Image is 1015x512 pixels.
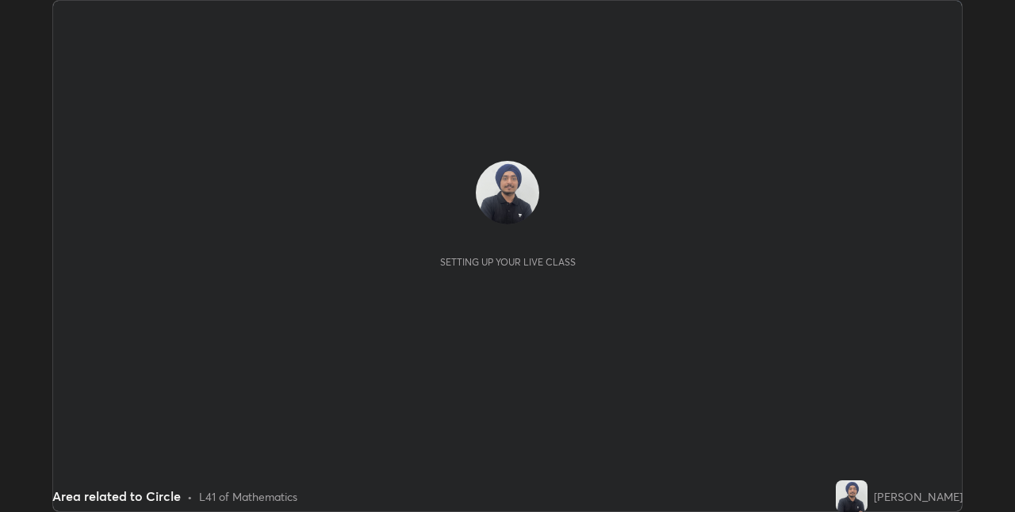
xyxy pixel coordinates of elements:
div: L41 of Mathematics [199,488,297,505]
div: • [187,488,193,505]
div: Setting up your live class [440,256,576,268]
img: c630c694a5fb4b0a83fabb927f8589e5.jpg [476,161,539,224]
div: [PERSON_NAME] [874,488,963,505]
img: c630c694a5fb4b0a83fabb927f8589e5.jpg [836,480,868,512]
div: Area related to Circle [52,487,181,506]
